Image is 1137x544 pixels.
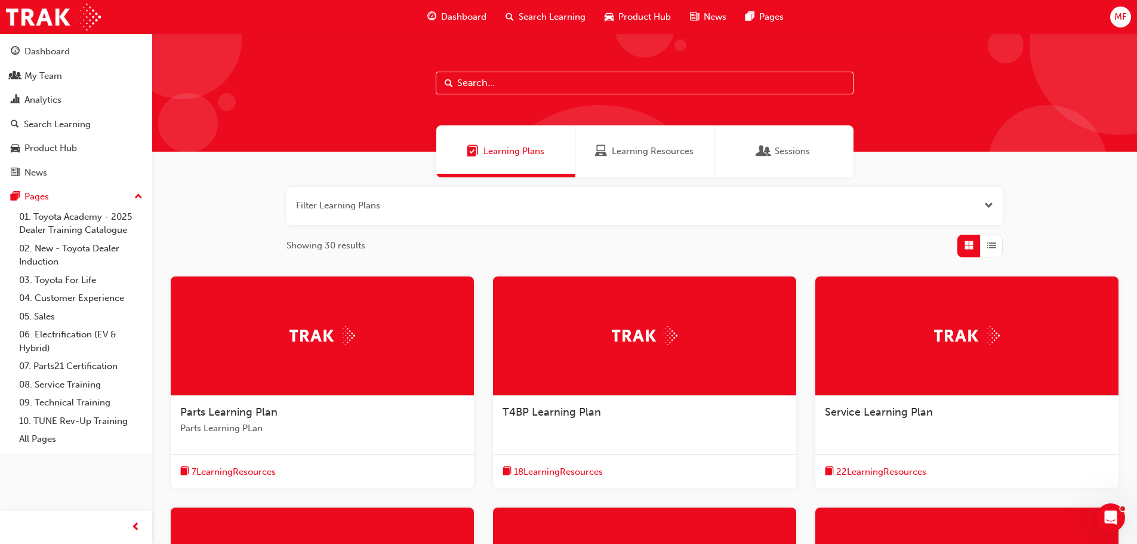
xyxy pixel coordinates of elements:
[5,89,147,111] a: Analytics
[503,405,601,419] span: T4BP Learning Plan
[704,10,726,24] span: News
[180,465,189,480] span: book-icon
[1114,10,1127,24] span: MF
[759,10,784,24] span: Pages
[987,239,996,253] span: List
[14,325,147,357] a: 06. Electrification (EV & Hybrid)
[171,276,474,489] a: TrakParts Learning PlanParts Learning PLanbook-icon7LearningResources
[493,276,796,489] a: TrakT4BP Learning Planbook-icon18LearningResources
[612,326,677,345] img: Trak
[825,465,834,480] span: book-icon
[24,142,77,155] div: Product Hub
[6,4,101,30] img: Trak
[14,394,147,412] a: 09. Technical Training
[5,162,147,184] a: News
[14,430,147,448] a: All Pages
[11,192,20,202] span: pages-icon
[180,422,464,435] span: Parts Learning PLan
[134,189,143,205] span: up-icon
[11,168,20,179] span: news-icon
[714,125,853,177] a: SessionsSessions
[5,38,147,186] button: DashboardMy TeamAnalyticsSearch LearningProduct HubNews
[519,10,586,24] span: Search Learning
[24,45,70,59] div: Dashboard
[825,465,926,480] button: book-icon22LearningResources
[286,239,365,253] span: Showing 30 results
[5,137,147,159] a: Product Hub
[131,520,140,535] span: prev-icon
[467,145,479,158] span: Learning Plans
[503,465,603,480] button: book-icon18LearningResources
[11,71,20,82] span: people-icon
[427,10,436,24] span: guage-icon
[14,208,147,239] a: 01. Toyota Academy - 2025 Dealer Training Catalogue
[595,5,680,29] a: car-iconProduct Hub
[934,326,1000,345] img: Trak
[24,166,47,180] div: News
[441,10,486,24] span: Dashboard
[14,357,147,376] a: 07. Parts21 Certification
[180,405,278,419] span: Parts Learning Plan
[758,145,770,158] span: Sessions
[192,465,276,479] span: 7 Learning Resources
[11,95,20,106] span: chart-icon
[436,72,853,94] input: Search...
[14,412,147,431] a: 10. TUNE Rev-Up Training
[496,5,595,29] a: search-iconSearch Learning
[5,186,147,208] button: Pages
[5,113,147,136] a: Search Learning
[1096,503,1125,532] iframe: Intercom live chat
[418,5,496,29] a: guage-iconDashboard
[11,119,19,130] span: search-icon
[436,125,575,177] a: Learning PlansLearning Plans
[612,145,694,158] span: Learning Resources
[445,76,453,90] span: Search
[825,405,933,419] span: Service Learning Plan
[14,239,147,271] a: 02. New - Toyota Dealer Induction
[5,65,147,87] a: My Team
[289,326,355,345] img: Trak
[5,41,147,63] a: Dashboard
[1110,7,1131,27] button: MF
[618,10,671,24] span: Product Hub
[575,125,714,177] a: Learning ResourcesLearning Resources
[180,465,276,480] button: book-icon7LearningResources
[24,69,62,83] div: My Team
[514,465,603,479] span: 18 Learning Resources
[24,118,91,131] div: Search Learning
[775,145,810,158] span: Sessions
[11,143,20,154] span: car-icon
[745,10,754,24] span: pages-icon
[14,308,147,326] a: 05. Sales
[14,289,147,308] a: 04. Customer Experience
[965,239,973,253] span: Grid
[11,47,20,57] span: guage-icon
[14,271,147,290] a: 03. Toyota For Life
[815,276,1118,489] a: TrakService Learning Planbook-icon22LearningResources
[24,93,61,107] div: Analytics
[503,465,512,480] span: book-icon
[483,145,544,158] span: Learning Plans
[690,10,699,24] span: news-icon
[736,5,793,29] a: pages-iconPages
[680,5,736,29] a: news-iconNews
[984,199,993,213] button: Open the filter
[836,465,926,479] span: 22 Learning Resources
[24,190,49,204] div: Pages
[506,10,514,24] span: search-icon
[605,10,614,24] span: car-icon
[14,376,147,394] a: 08. Service Training
[595,145,607,158] span: Learning Resources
